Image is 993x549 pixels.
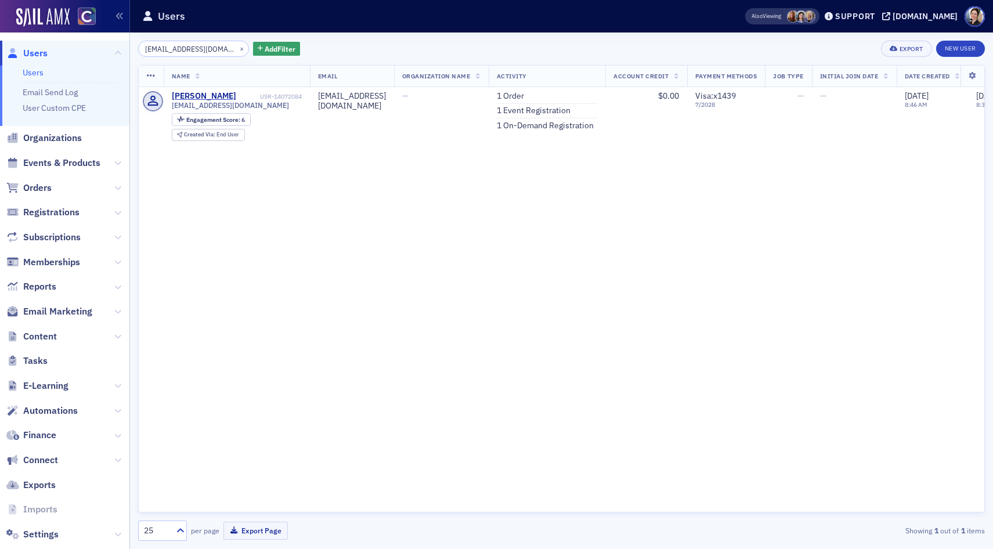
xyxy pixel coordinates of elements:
[497,91,524,102] a: 1 Order
[6,256,80,269] a: Memberships
[318,72,338,80] span: Email
[23,47,48,60] span: Users
[23,404,78,417] span: Automations
[936,41,985,57] a: New User
[23,528,59,541] span: Settings
[695,91,736,101] span: Visa : x1439
[16,8,70,27] img: SailAMX
[6,454,58,467] a: Connect
[6,355,48,367] a: Tasks
[172,91,236,102] a: [PERSON_NAME]
[835,11,875,21] div: Support
[23,380,68,392] span: E-Learning
[23,454,58,467] span: Connect
[6,182,52,194] a: Orders
[613,72,669,80] span: Account Credit
[959,525,967,536] strong: 1
[78,8,96,26] img: SailAMX
[497,121,594,131] a: 1 On-Demand Registration
[6,429,56,442] a: Finance
[820,72,879,80] span: Initial Join Date
[23,503,57,516] span: Imports
[23,256,80,269] span: Memberships
[23,206,80,219] span: Registrations
[932,525,940,536] strong: 1
[893,11,958,21] div: [DOMAIN_NAME]
[787,10,799,23] span: Sheila Duggan
[752,12,763,20] div: Also
[6,47,48,60] a: Users
[6,479,56,492] a: Exports
[711,525,985,536] div: Showing out of items
[238,93,302,100] div: USR-14072084
[6,380,68,392] a: E-Learning
[237,43,247,53] button: ×
[6,404,78,417] a: Automations
[497,106,570,116] a: 1 Event Registration
[70,8,96,27] a: View Homepage
[795,10,807,23] span: Stacy Svendsen
[23,132,82,145] span: Organizations
[23,429,56,442] span: Finance
[138,41,249,57] input: Search…
[23,330,57,343] span: Content
[658,91,679,101] span: $0.00
[6,157,100,169] a: Events & Products
[6,503,57,516] a: Imports
[158,9,185,23] h1: Users
[23,479,56,492] span: Exports
[905,91,929,101] span: [DATE]
[6,206,80,219] a: Registrations
[186,117,245,123] div: 6
[497,72,527,80] span: Activity
[23,103,86,113] a: User Custom CPE
[23,305,92,318] span: Email Marketing
[752,12,781,20] span: Viewing
[318,91,386,111] div: [EMAIL_ADDRESS][DOMAIN_NAME]
[23,355,48,367] span: Tasks
[172,129,245,141] div: Created Via: End User
[6,330,57,343] a: Content
[186,115,241,124] span: Engagement Score :
[773,72,803,80] span: Job Type
[184,131,216,138] span: Created Via :
[223,522,288,540] button: Export Page
[6,305,92,318] a: Email Marketing
[965,6,985,27] span: Profile
[172,113,251,126] div: Engagement Score: 6
[23,67,44,78] a: Users
[6,280,56,293] a: Reports
[695,101,757,109] span: 7 / 2028
[905,72,950,80] span: Date Created
[402,72,471,80] span: Organization Name
[695,72,757,80] span: Payment Methods
[172,101,289,110] span: [EMAIL_ADDRESS][DOMAIN_NAME]
[803,10,815,23] span: Alicia Gelinas
[6,231,81,244] a: Subscriptions
[6,528,59,541] a: Settings
[144,525,169,537] div: 25
[905,100,927,109] time: 8:46 AM
[253,42,301,56] button: AddFilter
[6,132,82,145] a: Organizations
[172,72,190,80] span: Name
[881,41,931,57] button: Export
[184,132,239,138] div: End User
[191,525,219,536] label: per page
[23,182,52,194] span: Orders
[797,91,804,101] span: —
[265,44,295,54] span: Add Filter
[820,91,826,101] span: —
[23,280,56,293] span: Reports
[900,46,923,52] div: Export
[23,157,100,169] span: Events & Products
[402,91,409,101] span: —
[23,231,81,244] span: Subscriptions
[23,87,78,97] a: Email Send Log
[882,12,962,20] button: [DOMAIN_NAME]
